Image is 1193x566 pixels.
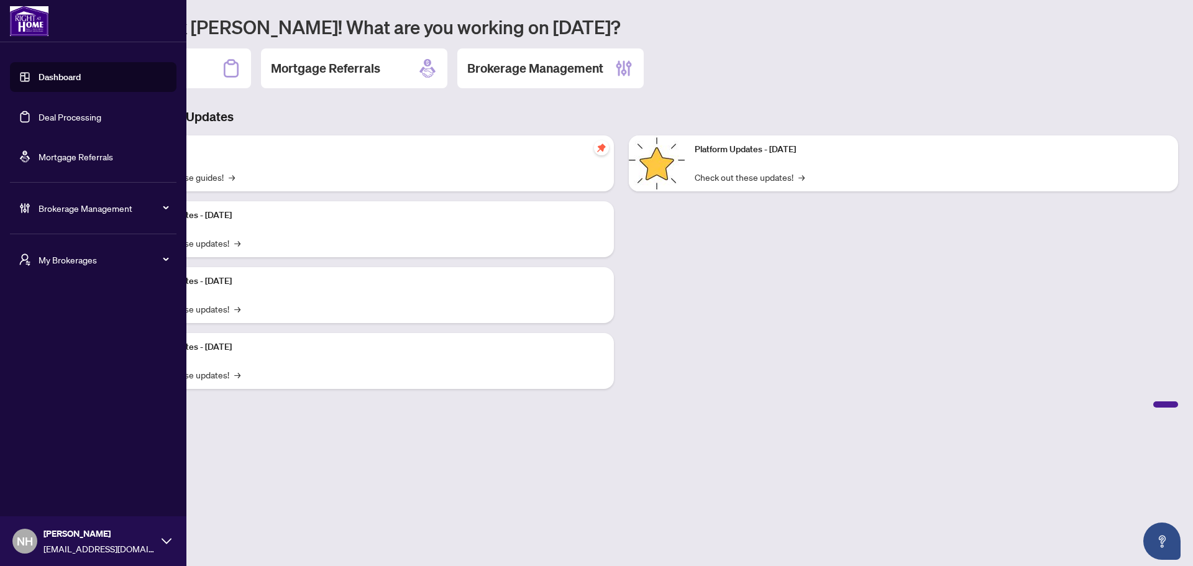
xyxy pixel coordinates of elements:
[234,236,240,250] span: →
[130,275,604,288] p: Platform Updates - [DATE]
[467,60,603,77] h2: Brokerage Management
[39,111,101,122] a: Deal Processing
[43,542,155,555] span: [EMAIL_ADDRESS][DOMAIN_NAME]
[39,201,168,215] span: Brokerage Management
[695,170,805,184] a: Check out these updates!→
[65,15,1178,39] h1: Welcome back [PERSON_NAME]! What are you working on [DATE]?
[130,340,604,354] p: Platform Updates - [DATE]
[19,253,31,266] span: user-switch
[594,140,609,155] span: pushpin
[234,368,240,381] span: →
[234,302,240,316] span: →
[17,532,33,550] span: NH
[629,135,685,191] img: Platform Updates - June 23, 2025
[130,143,604,157] p: Self-Help
[10,6,48,36] img: logo
[43,527,155,541] span: [PERSON_NAME]
[65,108,1178,126] h3: Brokerage & Industry Updates
[130,209,604,222] p: Platform Updates - [DATE]
[798,170,805,184] span: →
[271,60,380,77] h2: Mortgage Referrals
[229,170,235,184] span: →
[39,253,168,267] span: My Brokerages
[39,151,113,162] a: Mortgage Referrals
[1143,523,1181,560] button: Open asap
[39,71,81,83] a: Dashboard
[695,143,1168,157] p: Platform Updates - [DATE]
